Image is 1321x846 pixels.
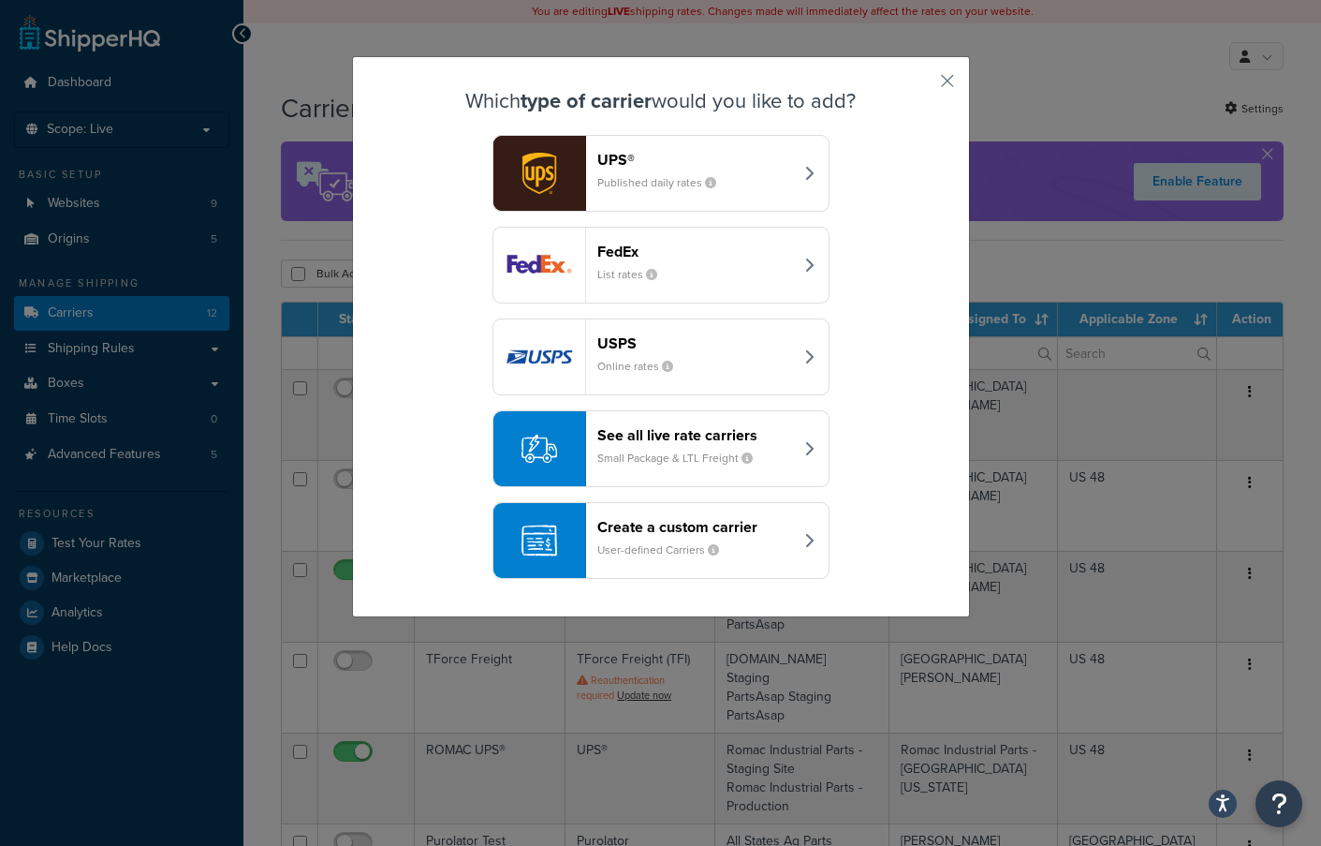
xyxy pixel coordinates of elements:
small: User-defined Carriers [597,542,734,558]
small: List rates [597,266,672,283]
strong: type of carrier [521,85,652,116]
header: FedEx [597,243,793,260]
img: ups logo [493,136,585,211]
header: See all live rate carriers [597,426,793,444]
button: Create a custom carrierUser-defined Carriers [492,502,829,579]
button: fedEx logoFedExList rates [492,227,829,304]
h3: Which would you like to add? [400,90,922,112]
small: Published daily rates [597,174,731,191]
button: ups logoUPS®Published daily rates [492,135,829,212]
small: Small Package & LTL Freight [597,450,768,467]
img: fedEx logo [493,228,585,303]
small: Online rates [597,358,688,375]
img: icon-carrier-liverate-becf4550.svg [521,431,557,467]
header: USPS [597,334,793,352]
header: UPS® [597,151,793,169]
button: Open Resource Center [1255,780,1302,827]
img: usps logo [493,319,585,394]
img: icon-carrier-custom-c93b8a24.svg [521,523,557,558]
header: Create a custom carrier [597,518,793,536]
button: usps logoUSPSOnline rates [492,319,829,395]
button: See all live rate carriersSmall Package & LTL Freight [492,410,829,487]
